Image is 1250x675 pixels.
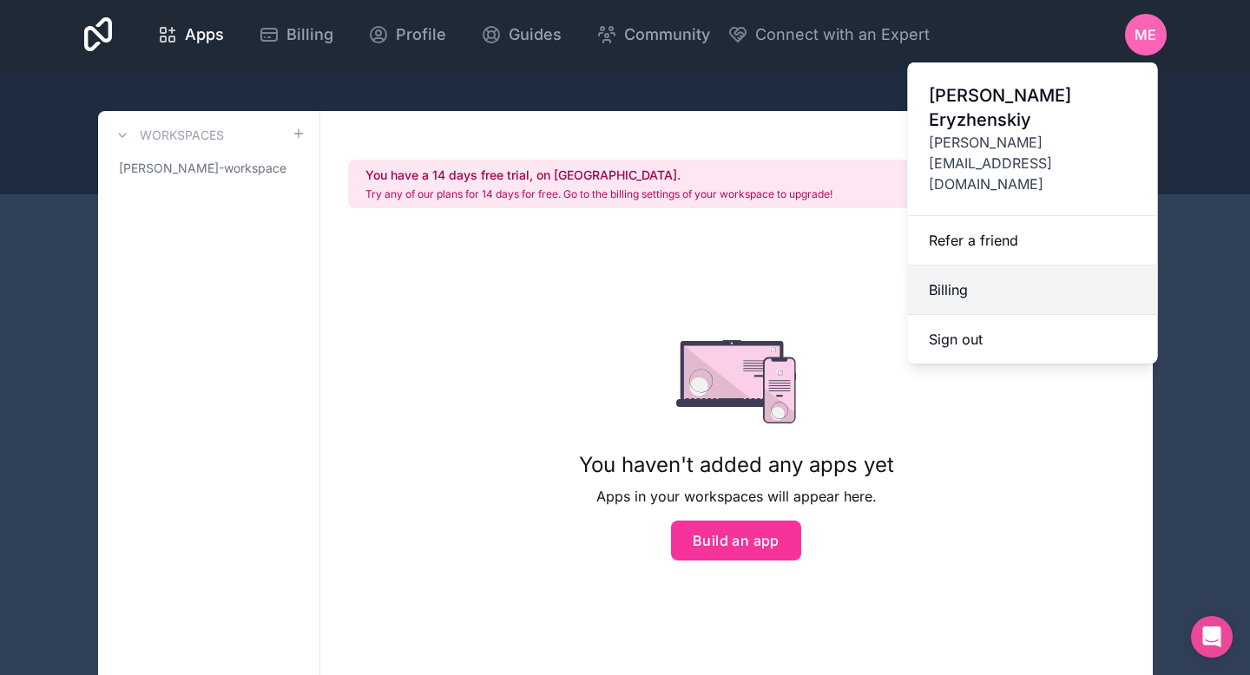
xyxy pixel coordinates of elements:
[579,486,894,507] p: Apps in your workspaces will appear here.
[245,16,347,54] a: Billing
[727,23,930,47] button: Connect with an Expert
[908,216,1158,265] a: Refer a friend
[467,16,576,54] a: Guides
[929,132,1137,194] span: [PERSON_NAME][EMAIL_ADDRESS][DOMAIN_NAME]
[112,125,224,146] a: Workspaces
[143,16,238,54] a: Apps
[119,160,286,177] span: [PERSON_NAME]-workspace
[671,521,801,560] button: Build an app
[579,451,894,479] h1: You haven't added any apps yet
[908,315,1158,364] button: Sign out
[582,16,724,54] a: Community
[676,340,797,423] img: empty state
[396,23,446,47] span: Profile
[1135,24,1156,45] span: ME
[185,23,224,47] span: Apps
[112,153,306,184] a: [PERSON_NAME]-workspace
[140,127,224,144] h3: Workspaces
[509,23,562,47] span: Guides
[365,167,832,184] h2: You have a 14 days free trial, on [GEOGRAPHIC_DATA].
[624,23,710,47] span: Community
[908,265,1158,315] a: Billing
[354,16,460,54] a: Profile
[755,23,930,47] span: Connect with an Expert
[365,187,832,201] p: Try any of our plans for 14 days for free. Go to the billing settings of your workspace to upgrade!
[929,83,1137,132] span: [PERSON_NAME] Eryzhenskiy
[1191,616,1233,658] div: Open Intercom Messenger
[286,23,333,47] span: Billing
